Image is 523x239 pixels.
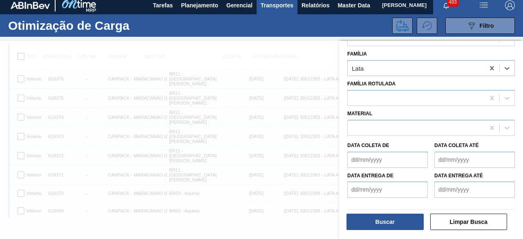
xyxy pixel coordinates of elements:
img: Logout [505,0,515,10]
span: Relatórios [302,0,329,10]
input: dd/mm/yyyy [347,181,428,198]
div: Enviar para Transportes [392,18,417,34]
label: Data coleta até [434,143,478,148]
label: Família [347,51,367,57]
div: Lata [352,65,364,72]
label: Data entrega até [434,173,483,179]
label: Data coleta de [347,143,389,148]
button: Buscar [346,214,424,230]
button: Filtro [445,18,515,34]
span: Gerencial [226,0,253,10]
span: Filtro [480,22,494,29]
span: Tarefas [153,0,173,10]
label: Data entrega de [347,173,393,179]
span: Master Data [337,0,370,10]
img: userActions [479,0,489,10]
span: Transportes [261,0,293,10]
div: Alterar para histórico [417,18,441,34]
label: Família Rotulada [347,81,396,87]
h1: Otimização de Carga [8,21,143,30]
label: Material [347,111,372,116]
button: Limpar Busca [430,214,507,230]
input: dd/mm/yyyy [347,152,428,168]
input: dd/mm/yyyy [434,152,515,168]
input: dd/mm/yyyy [434,181,515,198]
span: Planejamento [181,0,218,10]
img: TNhmsLtSVTkK8tSr43FrP2fwEKptu5GPRR3wAAAABJRU5ErkJggg== [11,2,50,9]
